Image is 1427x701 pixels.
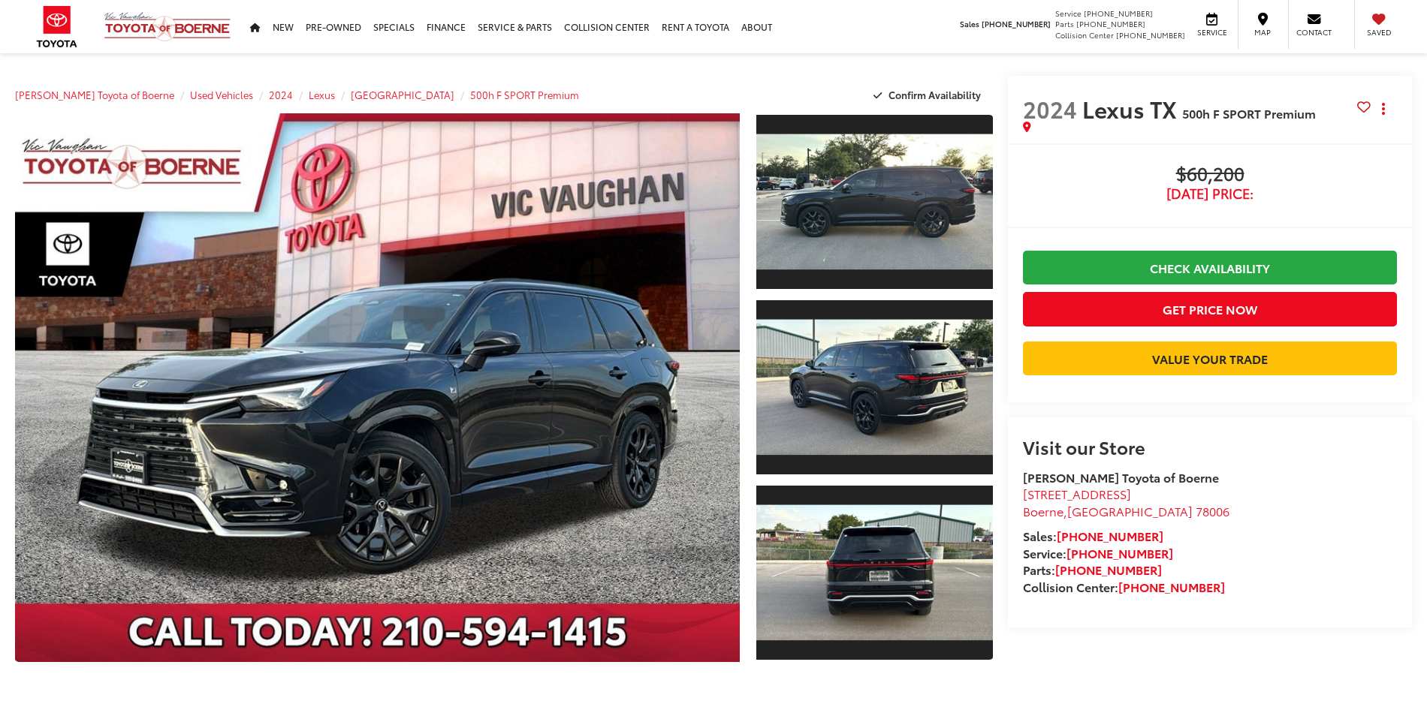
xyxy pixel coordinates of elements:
span: Service [1055,8,1082,19]
span: [DATE] Price: [1023,186,1397,201]
span: Map [1246,27,1279,38]
strong: Service: [1023,544,1173,561]
span: 78006 [1196,502,1229,519]
span: , [1023,502,1229,519]
a: Expand Photo 2 [756,299,993,476]
a: Expand Photo 1 [756,113,993,290]
strong: Sales: [1023,527,1163,544]
a: [PERSON_NAME] Toyota of Boerne [15,88,174,101]
a: Expand Photo 0 [15,113,740,662]
a: [STREET_ADDRESS] Boerne,[GEOGRAPHIC_DATA] 78006 [1023,485,1229,519]
span: 2024 [1023,92,1077,125]
span: [PHONE_NUMBER] [982,18,1051,29]
button: Actions [1371,95,1397,122]
strong: Collision Center: [1023,578,1225,595]
a: [PHONE_NUMBER] [1057,527,1163,544]
a: [PHONE_NUMBER] [1118,578,1225,595]
span: Parts [1055,18,1074,29]
span: dropdown dots [1382,103,1385,115]
span: 500h F SPORT Premium [1182,104,1316,122]
button: Get Price Now [1023,292,1397,326]
a: [PHONE_NUMBER] [1055,561,1162,578]
span: Sales [960,18,979,29]
img: 2024 Lexus TX 500h F SPORT Premium [8,110,747,664]
span: [GEOGRAPHIC_DATA] [1067,502,1193,519]
span: [PHONE_NUMBER] [1084,8,1153,19]
img: 2024 Lexus TX 500h F SPORT Premium [754,320,995,456]
img: Vic Vaughan Toyota of Boerne [104,11,231,42]
span: Contact [1296,27,1332,38]
a: Expand Photo 3 [756,484,993,661]
a: [PHONE_NUMBER] [1066,544,1173,561]
img: 2024 Lexus TX 500h F SPORT Premium [754,505,995,641]
h2: Visit our Store [1023,437,1397,456]
a: 2024 [269,88,293,101]
strong: [PERSON_NAME] Toyota of Boerne [1023,468,1219,486]
span: Collision Center [1055,29,1114,41]
span: Boerne [1023,502,1063,519]
span: Confirm Availability [888,88,981,101]
a: Used Vehicles [190,88,253,101]
span: Service [1195,27,1229,38]
a: Value Your Trade [1023,341,1397,375]
strong: Parts: [1023,561,1162,578]
a: 500h F SPORT Premium [470,88,579,101]
a: [GEOGRAPHIC_DATA] [351,88,454,101]
span: $60,200 [1023,164,1397,186]
button: Confirm Availability [865,82,994,108]
span: Lexus TX [1082,92,1182,125]
img: 2024 Lexus TX 500h F SPORT Premium [754,134,995,270]
span: Saved [1362,27,1395,38]
a: Check Availability [1023,251,1397,284]
span: [PHONE_NUMBER] [1116,29,1185,41]
span: [STREET_ADDRESS] [1023,485,1131,502]
span: [PHONE_NUMBER] [1076,18,1145,29]
a: Lexus [309,88,335,101]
